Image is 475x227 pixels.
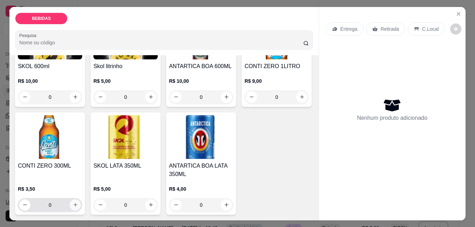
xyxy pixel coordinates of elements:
[357,114,427,122] p: Nenhum produto adicionado
[70,199,81,211] button: increase-product-quantity
[453,8,464,20] button: Close
[93,78,158,85] p: R$ 5,00
[246,91,257,103] button: decrease-product-quantity
[32,16,51,21] p: BEBIDAS
[18,185,82,192] p: R$ 3,50
[19,32,39,38] label: Pesquisa
[340,25,357,32] p: Entrega
[19,199,30,211] button: decrease-product-quantity
[70,91,81,103] button: increase-product-quantity
[18,162,82,170] h4: CONTI ZERO 300ML
[19,91,30,103] button: decrease-product-quantity
[170,91,182,103] button: decrease-product-quantity
[19,39,303,46] input: Pesquisa
[170,199,182,211] button: decrease-product-quantity
[169,115,233,159] img: product-image
[221,91,232,103] button: increase-product-quantity
[169,62,233,71] h4: ANTARTICA BOA 600ML
[145,91,156,103] button: increase-product-quantity
[221,199,232,211] button: increase-product-quantity
[93,62,158,71] h4: Skol litrinho
[169,78,233,85] p: R$ 10,00
[145,199,156,211] button: increase-product-quantity
[18,115,82,159] img: product-image
[93,185,158,192] p: R$ 5,00
[169,185,233,192] p: R$ 4,00
[95,91,106,103] button: decrease-product-quantity
[296,91,307,103] button: increase-product-quantity
[422,25,439,32] p: C.Local
[93,162,158,170] h4: SKOL LATA 350ML
[450,23,461,35] button: decrease-product-quantity
[18,62,82,71] h4: SKOL 600ml
[95,199,106,211] button: decrease-product-quantity
[93,115,158,159] img: product-image
[244,62,309,71] h4: CONTI ZERO 1LITRO
[18,78,82,85] p: R$ 10,00
[381,25,399,32] p: Retirada
[244,78,309,85] p: R$ 9,00
[169,162,233,178] h4: ANTARTICA BOA LATA 350ML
